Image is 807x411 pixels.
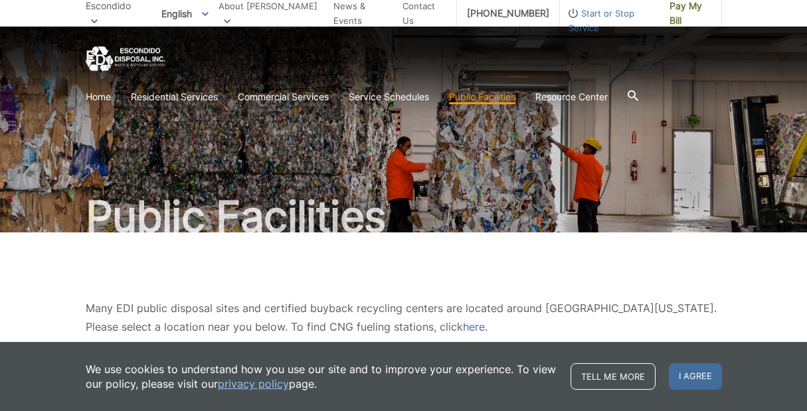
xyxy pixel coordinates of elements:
[238,90,329,104] a: Commercial Services
[86,90,111,104] a: Home
[86,362,557,391] p: We use cookies to understand how you use our site and to improve your experience. To view our pol...
[151,3,219,25] span: English
[86,195,722,238] h1: Public Facilities
[535,90,608,104] a: Resource Center
[349,90,429,104] a: Service Schedules
[449,90,515,104] a: Public Facilities
[218,376,289,391] a: privacy policy
[463,317,485,336] a: here
[86,46,165,72] a: EDCD logo. Return to the homepage.
[669,363,722,390] span: I agree
[131,90,218,104] a: Residential Services
[86,301,717,333] span: Many EDI public disposal sites and certified buyback recycling centers are located around [GEOGRA...
[571,363,656,390] a: Tell me more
